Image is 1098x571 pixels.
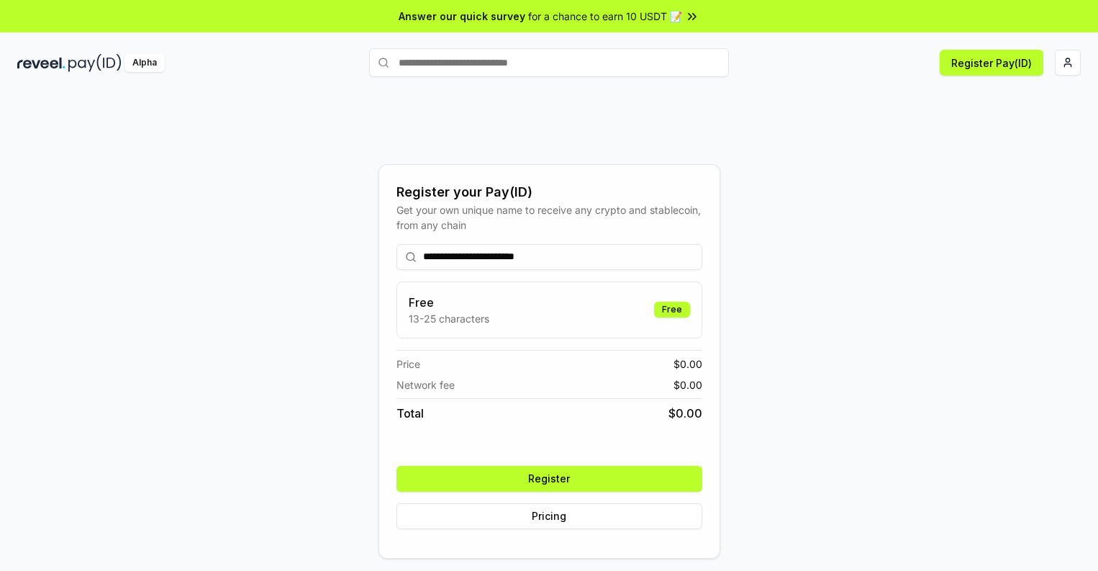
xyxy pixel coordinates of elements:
[528,9,682,24] span: for a chance to earn 10 USDT 📝
[673,356,702,372] span: $ 0.00
[654,302,690,318] div: Free
[396,202,702,233] div: Get your own unique name to receive any crypto and stablecoin, from any chain
[399,9,525,24] span: Answer our quick survey
[396,377,455,392] span: Network fee
[396,182,702,202] div: Register your Pay(ID)
[668,405,702,422] span: $ 0.00
[409,294,489,311] h3: Free
[124,54,165,72] div: Alpha
[940,50,1043,76] button: Register Pay(ID)
[396,356,420,372] span: Price
[68,54,122,72] img: pay_id
[396,405,424,422] span: Total
[396,466,702,492] button: Register
[17,54,65,72] img: reveel_dark
[409,311,489,326] p: 13-25 characters
[673,377,702,392] span: $ 0.00
[396,503,702,529] button: Pricing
